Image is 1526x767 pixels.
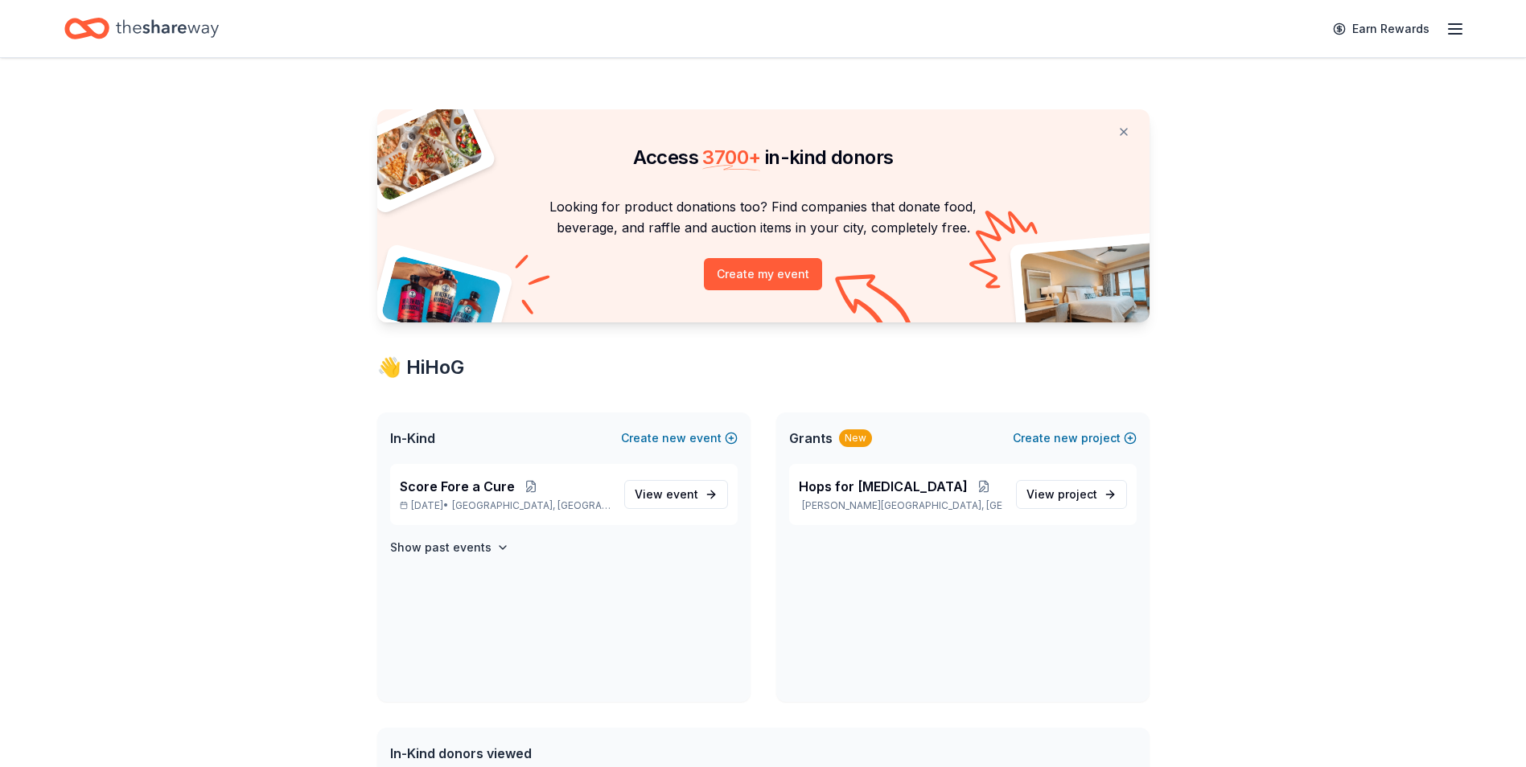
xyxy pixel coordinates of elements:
button: Createnewproject [1013,429,1137,448]
span: Access in-kind donors [633,146,894,169]
button: Create my event [704,258,822,290]
button: Createnewevent [621,429,738,448]
span: In-Kind [390,429,435,448]
div: In-Kind donors viewed [390,744,752,763]
h4: Show past events [390,538,492,557]
span: [GEOGRAPHIC_DATA], [GEOGRAPHIC_DATA] [452,499,611,512]
span: new [1054,429,1078,448]
span: Score Fore a Cure [400,477,515,496]
a: View project [1016,480,1127,509]
a: Home [64,10,219,47]
span: 3700 + [702,146,760,169]
p: Looking for product donations too? Find companies that donate food, beverage, and raffle and auct... [397,196,1130,239]
span: View [635,485,698,504]
span: project [1058,487,1097,501]
span: View [1026,485,1097,504]
button: Show past events [390,538,509,557]
div: New [839,429,872,447]
p: [DATE] • [400,499,611,512]
img: Curvy arrow [835,274,915,334]
a: View event [624,480,728,509]
p: [PERSON_NAME][GEOGRAPHIC_DATA], [GEOGRAPHIC_DATA] [799,499,1003,512]
img: Pizza [359,100,484,203]
span: Hops for [MEDICAL_DATA] [799,477,968,496]
a: Earn Rewards [1323,14,1439,43]
div: 👋 Hi HoG [377,355,1150,380]
span: Grants [789,429,833,448]
span: new [662,429,686,448]
span: event [666,487,698,501]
